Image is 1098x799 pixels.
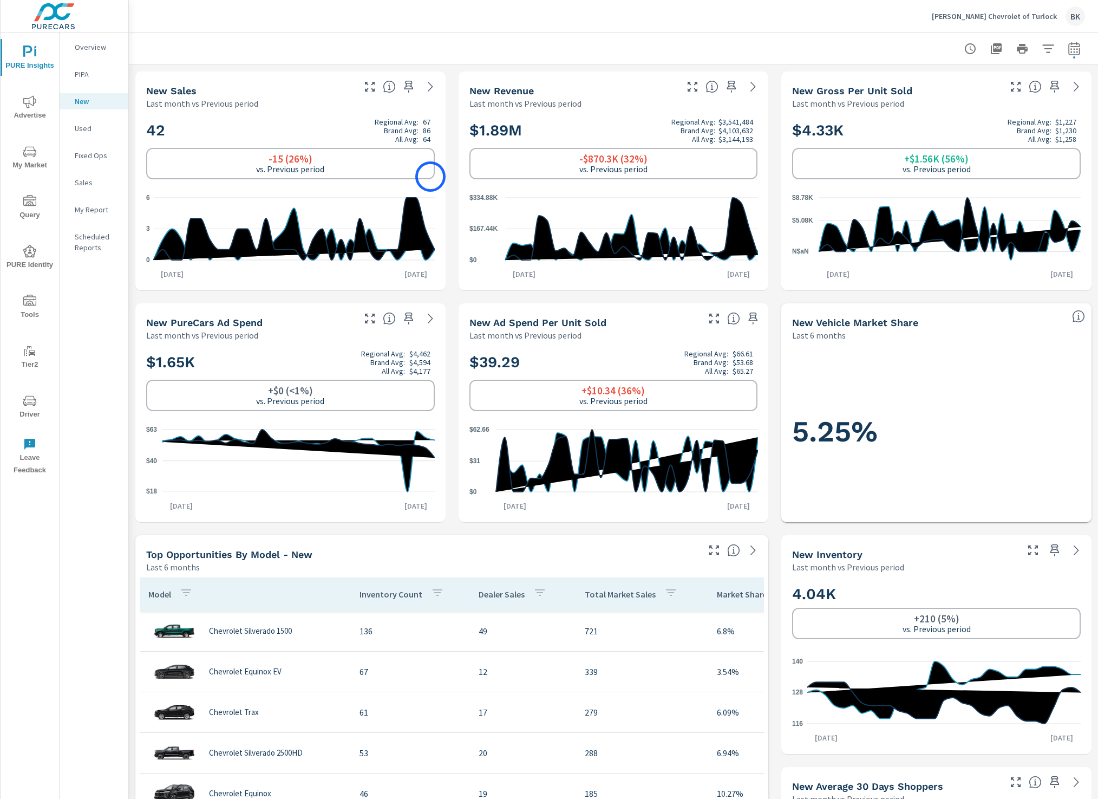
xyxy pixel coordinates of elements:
[146,194,150,202] text: 6
[409,349,430,358] p: $4,462
[1055,126,1076,135] p: $1,230
[1037,38,1059,60] button: Apply Filters
[585,625,700,638] p: 721
[75,69,120,80] p: PIPA
[256,396,324,406] p: vs. Previous period
[370,358,405,367] p: Brand Avg:
[792,248,809,255] text: N$aN
[1,33,59,481] div: nav menu
[75,123,120,134] p: Used
[1017,126,1051,135] p: Brand Avg:
[75,204,120,215] p: My Report
[146,256,150,264] text: 0
[585,706,700,719] p: 279
[1029,80,1042,93] span: Average gross profit generated by the dealership for each vehicle sold over the selected date ran...
[1024,542,1042,559] button: Make Fullscreen
[819,269,857,280] p: [DATE]
[684,78,701,95] button: Make Fullscreen
[75,177,120,188] p: Sales
[585,746,700,759] p: 288
[733,358,753,367] p: $53.68
[792,781,943,792] h5: New Average 30 Days Shoppers
[1007,774,1024,791] button: Make Fullscreen
[1055,118,1076,126] p: $1,227
[744,310,762,327] span: Save this to your personalized report
[397,501,435,511] p: [DATE]
[903,624,971,634] p: vs. Previous period
[360,706,461,719] p: 61
[505,269,543,280] p: [DATE]
[792,329,846,342] p: Last 6 months
[256,164,324,174] p: vs. Previous period
[409,367,430,375] p: $4,177
[4,46,56,72] span: PURE Insights
[469,329,581,342] p: Last month vs Previous period
[361,310,378,327] button: Make Fullscreen
[422,310,439,327] a: See more details in report
[360,625,461,638] p: 136
[153,269,191,280] p: [DATE]
[1046,774,1063,791] span: Save this to your personalized report
[360,665,461,678] p: 67
[146,561,200,574] p: Last 6 months
[146,97,258,110] p: Last month vs Previous period
[792,658,803,665] text: 140
[375,118,419,126] p: Regional Avg:
[60,229,128,256] div: Scheduled Reports
[733,349,753,358] p: $66.61
[162,501,200,511] p: [DATE]
[1028,135,1051,144] p: All Avg:
[469,317,606,328] h5: New Ad Spend Per Unit Sold
[75,231,120,253] p: Scheduled Reports
[4,345,56,371] span: Tier2
[717,665,811,678] p: 3.54%
[1063,38,1085,60] button: Select Date Range
[1043,269,1081,280] p: [DATE]
[479,625,567,638] p: 49
[717,589,767,600] p: Market Share
[807,732,845,743] p: [DATE]
[705,80,718,93] span: Total sales revenue over the selected date range. [Source: This data is sourced from the dealer’s...
[985,38,1007,60] button: "Export Report to PDF"
[395,135,419,144] p: All Avg:
[792,413,1081,450] h1: 5.25%
[383,80,396,93] span: Number of vehicles sold by the dealership over the selected date range. [Source: This data is sou...
[361,78,378,95] button: Make Fullscreen
[718,126,753,135] p: $4,103,632
[423,118,430,126] p: 67
[4,295,56,321] span: Tools
[422,78,439,95] a: See more details in report
[469,85,534,96] h5: New Revenue
[1007,78,1024,95] button: Make Fullscreen
[479,665,567,678] p: 12
[792,561,904,574] p: Last month vs Previous period
[423,135,430,144] p: 64
[4,438,56,477] span: Leave Feedback
[1068,542,1085,559] a: See more details in report
[469,225,498,233] text: $167.44K
[718,135,753,144] p: $3,144,193
[209,789,271,798] p: Chevrolet Equinox
[146,426,157,433] text: $63
[579,153,648,164] h6: -$870.3K (32%)
[585,665,700,678] p: 339
[146,457,157,465] text: $40
[684,349,728,358] p: Regional Avg:
[269,153,312,164] h6: -15 (26%)
[148,589,171,600] p: Model
[1068,774,1085,791] a: See more details in report
[692,135,715,144] p: All Avg:
[60,93,128,109] div: New
[400,310,417,327] span: Save this to your personalized report
[581,385,645,396] h6: +$10.34 (36%)
[1043,732,1081,743] p: [DATE]
[1008,118,1051,126] p: Regional Avg:
[209,667,282,677] p: Chevrolet Equinox EV
[469,457,480,465] text: $31
[153,737,196,769] img: glamour
[4,195,56,222] span: Query
[694,358,728,367] p: Brand Avg:
[727,544,740,557] span: Find the biggest opportunities within your model lineup by seeing how each model is selling in yo...
[792,317,918,328] h5: New Vehicle Market Share
[1046,542,1063,559] span: Save this to your personalized report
